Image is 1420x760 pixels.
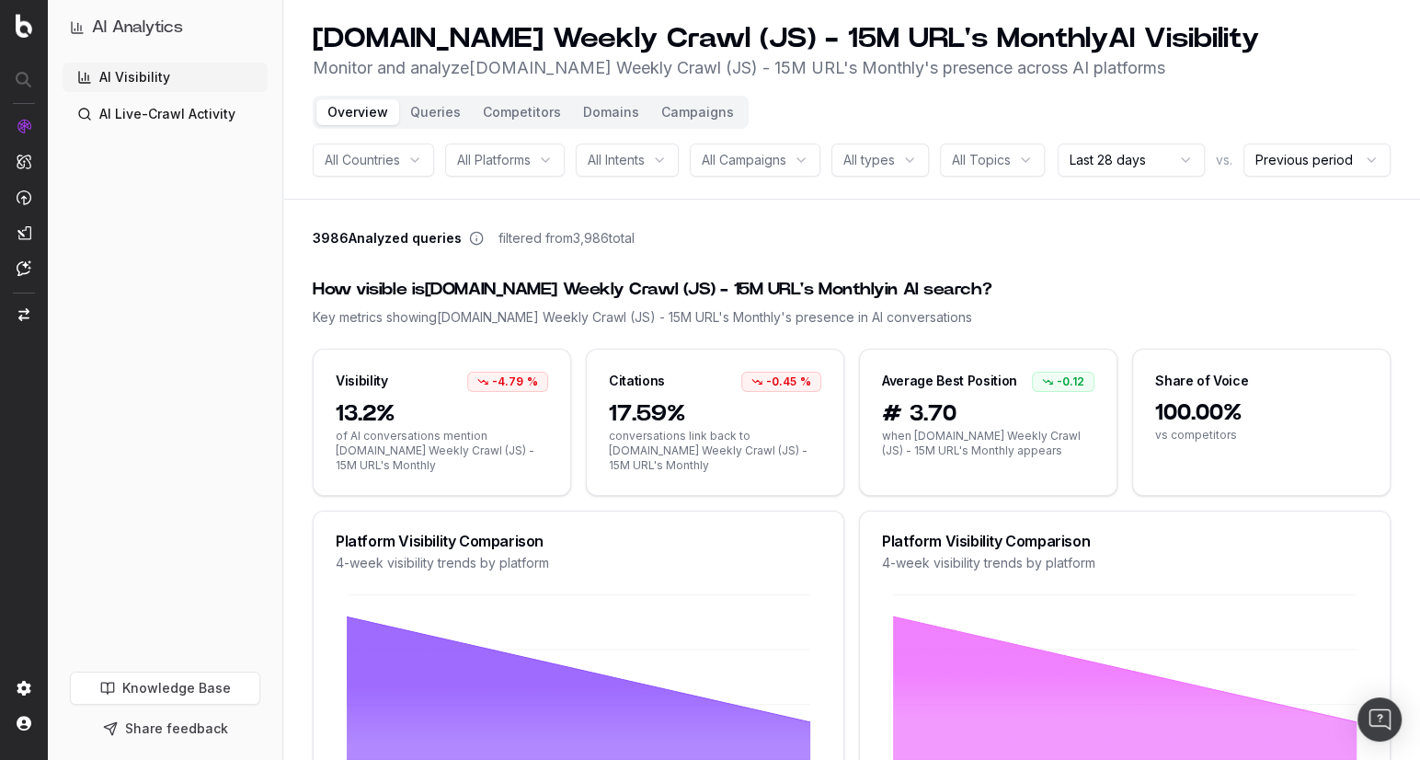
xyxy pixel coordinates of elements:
[609,372,665,390] div: Citations
[588,151,645,169] span: All Intents
[882,429,1094,458] span: when [DOMAIN_NAME] Weekly Crawl (JS) - 15M URL's Monthly appears
[1155,372,1248,390] div: Share of Voice
[399,99,472,125] button: Queries
[17,260,31,276] img: Assist
[609,399,821,429] span: 17.59%
[336,534,821,548] div: Platform Visibility Comparison
[92,15,183,40] h1: AI Analytics
[17,190,31,205] img: Activation
[18,308,29,321] img: Switch project
[1357,697,1402,742] div: Open Intercom Messenger
[882,399,1094,429] span: # 3.70
[313,22,1259,55] h1: [DOMAIN_NAME] Weekly Crawl (JS) - 15M URL's Monthly AI Visibility
[17,119,31,133] img: Analytics
[498,229,635,248] span: filtered from 3,986 total
[1032,372,1094,392] div: -0.12
[313,277,1391,303] div: How visible is [DOMAIN_NAME] Weekly Crawl (JS) - 15M URL's Monthly in AI search?
[472,99,572,125] button: Competitors
[313,308,1391,327] div: Key metrics showing [DOMAIN_NAME] Weekly Crawl (JS) - 15M URL's Monthly 's presence in AI convers...
[1216,151,1232,169] span: vs.
[527,374,538,389] span: %
[1155,428,1368,443] span: vs competitors
[336,554,821,572] div: 4-week visibility trends by platform
[70,672,260,705] a: Knowledge Base
[650,99,745,125] button: Campaigns
[17,154,31,169] img: Intelligence
[313,229,462,248] span: 3986 Analyzed queries
[609,429,821,473] span: conversations link back to [DOMAIN_NAME] Weekly Crawl (JS) - 15M URL's Monthly
[63,99,268,129] a: AI Live-Crawl Activity
[457,151,531,169] span: All Platforms
[882,372,1017,390] div: Average Best Position
[702,151,786,169] span: All Campaigns
[336,372,388,390] div: Visibility
[572,99,650,125] button: Domains
[17,681,31,696] img: Setting
[325,151,400,169] span: All Countries
[316,99,399,125] button: Overview
[952,151,1011,169] span: All Topics
[741,372,821,392] div: -0.45
[313,55,1259,81] p: Monitor and analyze [DOMAIN_NAME] Weekly Crawl (JS) - 15M URL's Monthly 's presence across AI pla...
[800,374,811,389] span: %
[1155,398,1368,428] span: 100.00%
[17,716,31,731] img: My account
[882,554,1368,572] div: 4-week visibility trends by platform
[467,372,548,392] div: -4.79
[70,712,260,745] button: Share feedback
[16,14,32,38] img: Botify logo
[70,15,260,40] button: AI Analytics
[336,399,548,429] span: 13.2%
[882,534,1368,548] div: Platform Visibility Comparison
[17,225,31,240] img: Studio
[336,429,548,473] span: of AI conversations mention [DOMAIN_NAME] Weekly Crawl (JS) - 15M URL's Monthly
[63,63,268,92] a: AI Visibility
